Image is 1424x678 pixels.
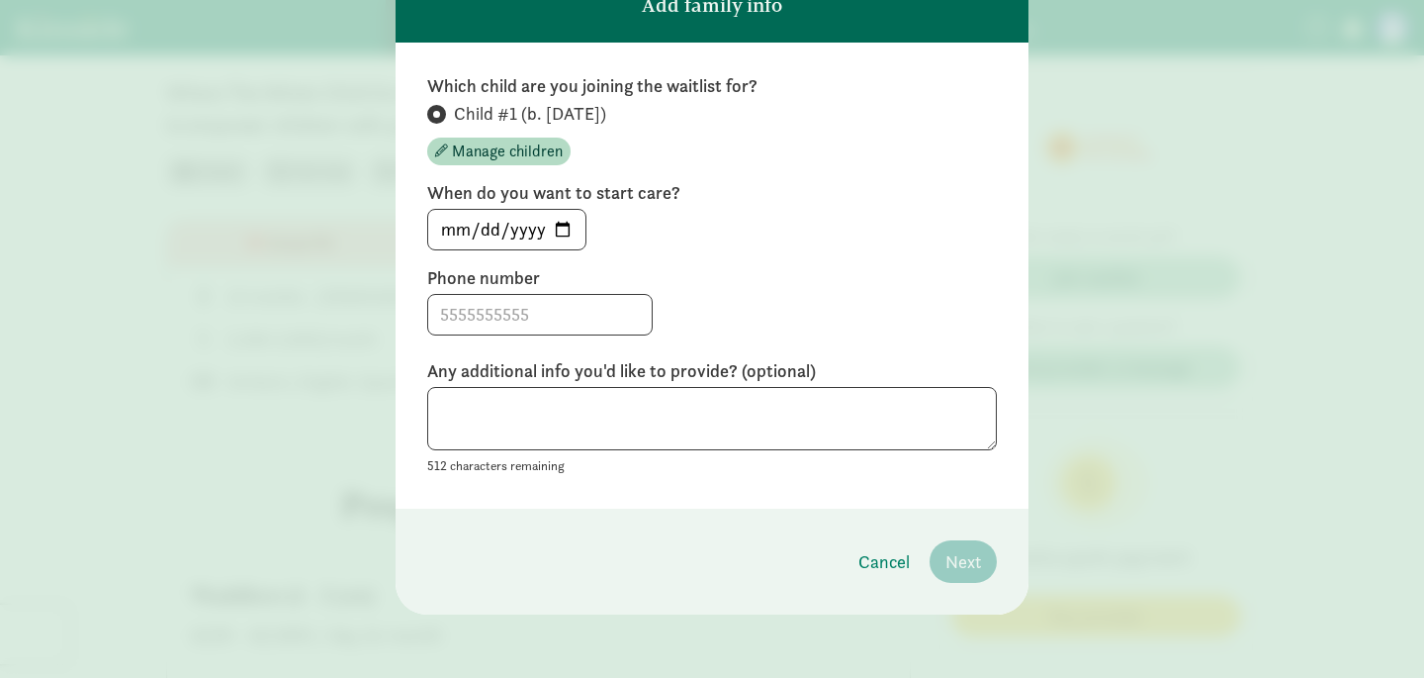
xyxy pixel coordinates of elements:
input: 5555555555 [428,295,652,335]
span: Next [945,548,981,575]
label: Any additional info you'd like to provide? (optional) [427,359,997,383]
span: Child #1 (b. [DATE]) [454,102,606,126]
label: Phone number [427,266,997,290]
span: Cancel [858,548,910,575]
button: Manage children [427,138,571,165]
span: Manage children [452,140,563,163]
label: Which child are you joining the waitlist for? [427,74,997,98]
label: When do you want to start care? [427,181,997,205]
small: 512 characters remaining [427,457,565,474]
button: Next [930,540,997,583]
button: Cancel [843,540,926,583]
